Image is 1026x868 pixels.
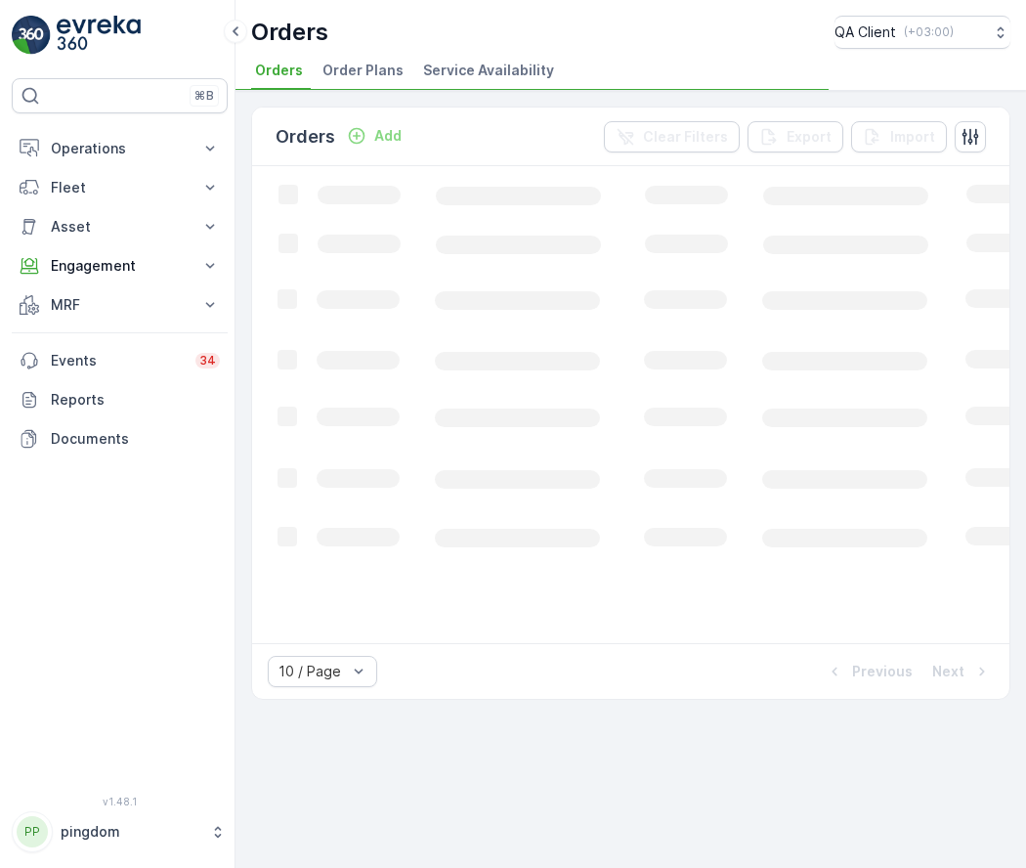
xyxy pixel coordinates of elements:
[834,22,896,42] p: QA Client
[251,17,328,48] p: Orders
[12,285,228,325] button: MRF
[787,127,832,147] p: Export
[823,660,915,683] button: Previous
[12,419,228,458] a: Documents
[643,127,728,147] p: Clear Filters
[604,121,740,152] button: Clear Filters
[12,168,228,207] button: Fleet
[890,127,935,147] p: Import
[834,16,1010,49] button: QA Client(+03:00)
[322,61,404,80] span: Order Plans
[851,121,947,152] button: Import
[12,380,228,419] a: Reports
[51,390,220,410] p: Reports
[194,88,214,104] p: ⌘B
[17,816,48,847] div: PP
[51,256,189,276] p: Engagement
[904,24,954,40] p: ( +03:00 )
[852,662,913,681] p: Previous
[930,660,994,683] button: Next
[932,662,964,681] p: Next
[12,796,228,807] span: v 1.48.1
[51,295,189,315] p: MRF
[12,207,228,246] button: Asset
[748,121,843,152] button: Export
[51,139,189,158] p: Operations
[339,124,409,148] button: Add
[51,351,184,370] p: Events
[61,822,200,842] p: pingdom
[12,246,228,285] button: Engagement
[51,217,189,237] p: Asset
[12,811,228,852] button: PPpingdom
[12,341,228,380] a: Events34
[12,129,228,168] button: Operations
[12,16,51,55] img: logo
[57,16,141,55] img: logo_light-DOdMpM7g.png
[255,61,303,80] span: Orders
[199,353,216,369] p: 34
[276,123,335,151] p: Orders
[51,178,189,197] p: Fleet
[374,126,402,146] p: Add
[423,61,554,80] span: Service Availability
[51,429,220,449] p: Documents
